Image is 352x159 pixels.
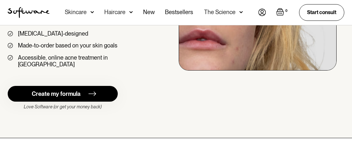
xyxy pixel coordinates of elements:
div: Accessible, online acne treatment in [GEOGRAPHIC_DATA] [18,54,145,68]
img: arrow down [239,9,243,15]
img: arrow down [129,9,133,15]
div: Haircare [104,9,125,15]
div: [MEDICAL_DATA]-designed [18,30,88,37]
a: Create my formula [8,86,118,102]
img: Software Logo [8,7,49,18]
div: 0 [284,8,289,14]
div: Made-to-order based on your skin goals [18,42,117,49]
img: arrow down [90,9,94,15]
div: Love Software (or get your money back) [8,104,118,110]
div: Create my formula [32,90,81,97]
div: Skincare [65,9,87,15]
a: Start consult [299,4,344,21]
a: home [8,7,49,18]
div: The Science [204,9,236,15]
a: Open empty cart [276,8,289,17]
